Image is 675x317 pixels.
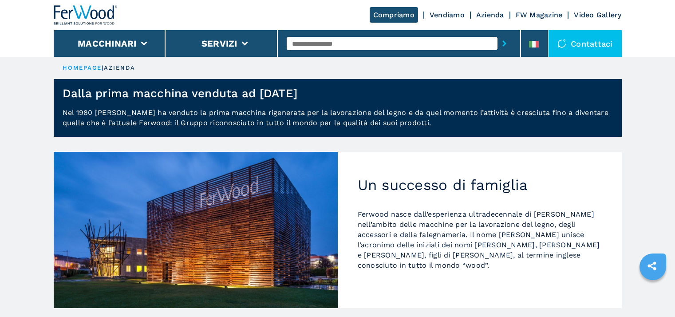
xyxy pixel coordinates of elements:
img: Un successo di famiglia [54,152,338,308]
a: FW Magazine [516,11,563,19]
a: HOMEPAGE [63,64,102,71]
button: Servizi [201,38,237,49]
p: Nel 1980 [PERSON_NAME] ha venduto la prima macchina rigenerata per la lavorazione del legno e da ... [54,107,622,137]
a: Video Gallery [574,11,621,19]
div: Contattaci [549,30,622,57]
a: sharethis [641,255,663,277]
p: azienda [104,64,136,72]
h2: Un successo di famiglia [358,176,602,194]
a: Vendiamo [430,11,465,19]
a: Azienda [476,11,504,19]
img: Ferwood [54,5,118,25]
a: Compriamo [370,7,418,23]
button: submit-button [497,33,511,54]
h1: Dalla prima macchina venduta ad [DATE] [63,86,298,100]
button: Macchinari [78,38,137,49]
p: Ferwood nasce dall’esperienza ultradecennale di [PERSON_NAME] nell’ambito delle macchine per la l... [358,209,602,270]
img: Contattaci [557,39,566,48]
span: | [102,64,103,71]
